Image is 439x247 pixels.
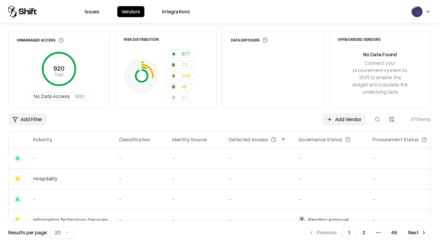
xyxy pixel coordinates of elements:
div: - [172,154,218,162]
nav: pagination [305,226,431,239]
div: - [119,154,161,162]
div: - [172,216,218,223]
p: Results per page: [8,229,48,236]
button: Issues [81,6,104,17]
div: D [171,84,176,90]
div: Data Exposure [231,37,268,43]
div: Hospitality [33,175,108,182]
button: Integrations [158,6,194,17]
span: 920 [75,93,84,100]
div: - [229,175,287,182]
span: 16 [182,83,187,90]
div: - [119,175,161,182]
div: A [14,155,21,162]
div: - [298,175,361,182]
div: Procurement Status [372,136,419,143]
div: Classification [119,136,150,143]
div: - [372,154,438,162]
span: 206 [182,72,191,79]
div: - [372,196,438,203]
div: - [119,196,161,203]
button: D16 [165,83,192,91]
span: No Data Access [34,93,70,100]
button: C206 [165,72,197,80]
div: Industry [33,136,52,143]
span: 72 [182,61,187,68]
div: - [172,175,218,182]
div: - [33,196,108,203]
div: Governance Status [298,136,342,143]
div: - [172,196,218,203]
div: A [14,196,21,203]
div: Unmanaged Access [17,37,64,43]
div: - [229,216,287,223]
button: B72 [165,61,193,69]
div: No Data Found [363,51,397,58]
button: 2 [357,226,371,239]
button: Add Filter [8,113,46,126]
div: - [229,154,287,162]
button: Vendors [117,6,144,17]
button: Next [404,226,431,239]
div: - [372,175,438,182]
div: Connect your procurement system to Shift to enable this widget and populate the underlying data [352,59,408,96]
a: Add Vendor [323,113,366,126]
div: - [372,216,438,223]
div: - [298,196,361,203]
div: - [33,154,108,162]
div: B [171,62,176,68]
button: A677 [165,50,196,58]
div: Information Technology Services [33,216,108,223]
div: - [119,216,161,223]
tspan: 920 [54,64,64,72]
div: Detected Access [229,136,268,143]
div: Offboarded Vendors [338,37,381,41]
div: C [171,73,176,79]
div: Pending Approval [308,216,349,223]
div: 971 items [403,116,431,123]
tspan: Total [55,72,63,77]
button: 49 [386,226,403,239]
div: - [298,154,361,162]
div: C [14,175,21,182]
span: 677 [182,50,190,57]
div: A [171,51,176,57]
div: Risk Distribution [124,37,159,41]
div: Identity Source [172,136,207,143]
button: No Data Access920 [28,92,90,101]
div: C [14,216,21,223]
button: 1 [342,226,356,239]
div: - [229,196,287,203]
